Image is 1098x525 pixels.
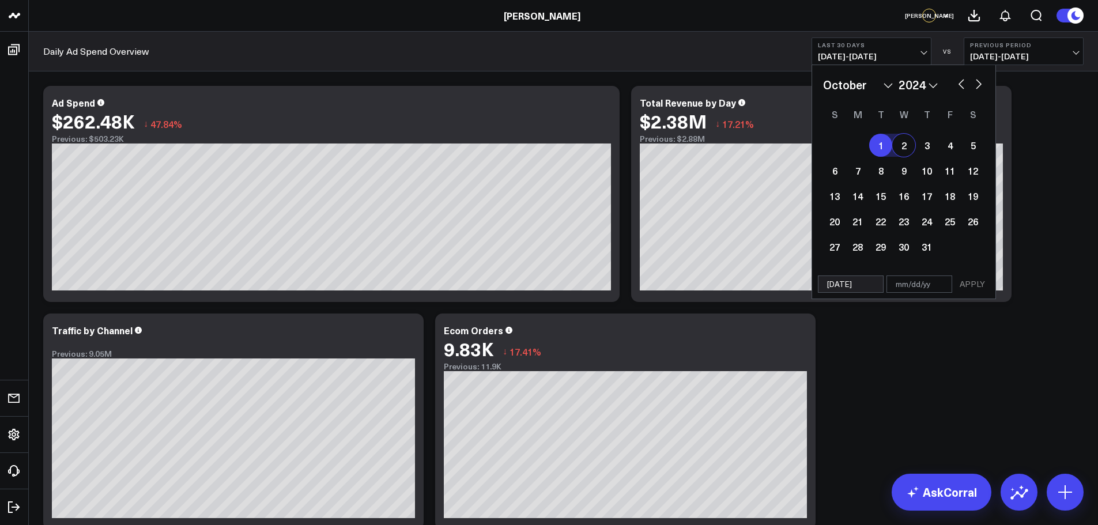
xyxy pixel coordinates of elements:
[892,474,991,511] a: AskCorral
[869,105,892,123] div: Tuesday
[939,9,953,22] button: +
[504,9,580,22] a: [PERSON_NAME]
[640,134,1003,143] div: Previous: $2.88M
[938,105,961,123] div: Friday
[886,275,952,293] input: mm/dd/yy
[52,111,135,131] div: $262.48K
[970,52,1077,61] span: [DATE] - [DATE]
[52,349,415,358] div: Previous: 9.05M
[818,41,925,48] b: Last 30 Days
[640,96,736,109] div: Total Revenue by Day
[715,116,720,131] span: ↓
[52,324,133,337] div: Traffic by Channel
[823,105,846,123] div: Sunday
[52,96,95,109] div: Ad Spend
[961,105,984,123] div: Saturday
[444,362,807,371] div: Previous: 11.9K
[812,37,931,65] button: Last 30 Days[DATE]-[DATE]
[510,345,541,358] span: 17.41%
[922,9,936,22] div: [PERSON_NAME]
[892,105,915,123] div: Wednesday
[444,324,503,337] div: Ecom Orders
[818,52,925,61] span: [DATE] - [DATE]
[970,41,1077,48] b: Previous Period
[722,118,754,130] span: 17.21%
[818,275,884,293] input: mm/dd/yy
[144,116,148,131] span: ↓
[944,12,949,20] span: +
[955,275,990,293] button: APPLY
[52,134,611,143] div: Previous: $503.23K
[444,338,494,359] div: 9.83K
[150,118,182,130] span: 47.84%
[937,48,958,55] div: VS
[964,37,1084,65] button: Previous Period[DATE]-[DATE]
[43,45,149,58] a: Daily Ad Spend Overview
[640,111,707,131] div: $2.38M
[846,105,869,123] div: Monday
[915,105,938,123] div: Thursday
[503,344,507,359] span: ↓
